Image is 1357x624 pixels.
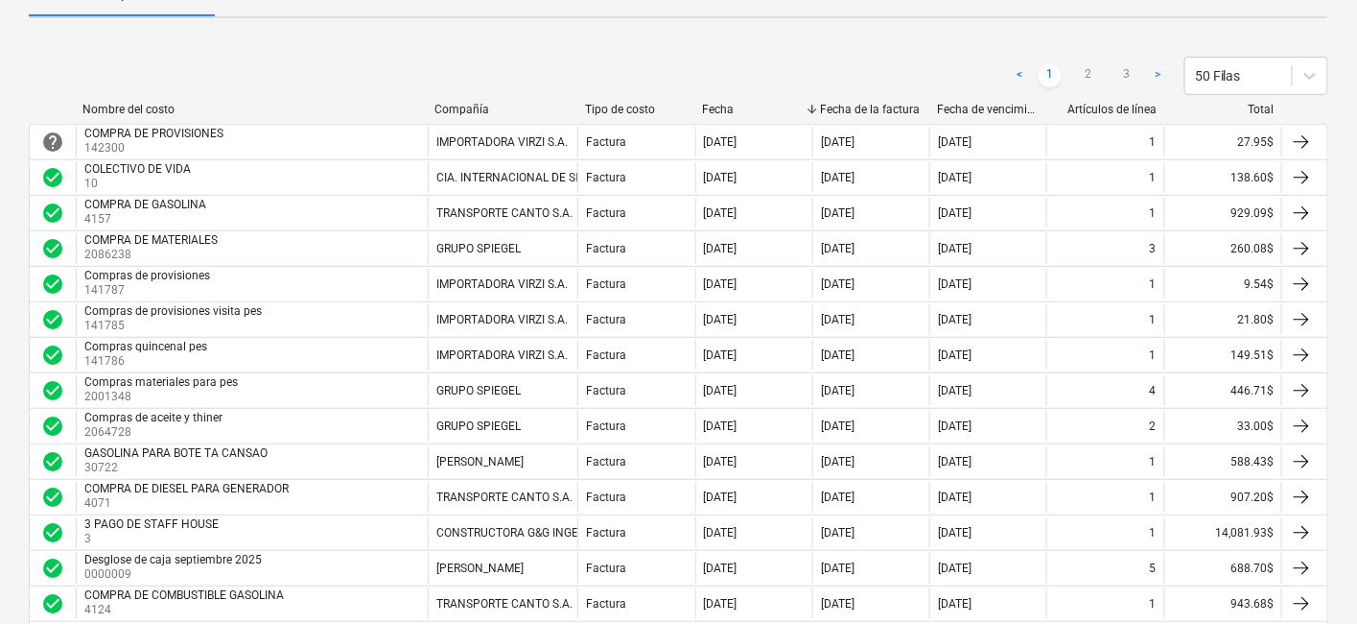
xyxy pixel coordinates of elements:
div: [DATE] [938,206,971,220]
div: [DATE] [704,135,737,149]
div: GASOLINA PARA BOTE TA CANSAO [84,446,268,460]
span: check_circle [41,273,64,296]
div: [DATE] [821,348,854,362]
div: [DATE] [821,455,854,468]
div: Factura [586,420,626,433]
p: 4124 [84,602,288,618]
div: [DATE] [821,171,854,184]
div: [DATE] [938,384,971,397]
div: Fecha de vencimiento [938,103,1040,116]
div: La factura fue aprobada [41,202,64,225]
div: Widget de chat [1261,532,1357,624]
div: Factura [586,206,626,220]
span: check_circle [41,344,64,367]
div: [DATE] [938,348,971,362]
div: La factura fue aprobada [41,237,64,260]
div: La factura fue aprobada [41,592,64,615]
div: [DATE] [938,171,971,184]
div: 907.20$ [1164,482,1281,513]
div: IMPORTADORA VIRZI S.A. [436,348,568,362]
div: 27.95$ [1164,127,1281,157]
div: [DATE] [821,135,854,149]
div: La factura fue aprobada [41,166,64,189]
span: check_circle [41,486,64,509]
div: 3 [1150,242,1157,255]
div: La factura fue aprobada [41,557,64,580]
div: TRANSPORTE CANTO S.A. [436,491,573,504]
a: Page 2 [1077,64,1100,87]
div: Factura [586,242,626,255]
div: La factura fue aprobada [41,415,64,438]
div: Factura [586,348,626,362]
div: La factura está esperando una aprobación. [41,131,64,154]
div: 588.43$ [1164,446,1281,477]
div: La factura fue aprobada [41,379,64,402]
div: 260.08$ [1164,233,1281,264]
div: 9.54$ [1164,269,1281,300]
div: 1 [1150,277,1157,291]
div: [DATE] [704,348,737,362]
div: Factura [586,135,626,149]
div: 688.70$ [1164,553,1281,584]
div: [PERSON_NAME] [436,562,524,575]
span: check_circle [41,237,64,260]
div: 1 [1150,135,1157,149]
div: [DATE] [938,562,971,575]
div: Fecha [703,103,805,116]
div: Total [1173,103,1275,116]
div: Desglose de caja septiembre 2025 [84,553,262,566]
div: 1 [1150,206,1157,220]
div: Compras de provisiones [84,269,210,282]
div: IMPORTADORA VIRZI S.A. [436,135,568,149]
a: Previous page [1008,64,1031,87]
div: 1 [1150,348,1157,362]
p: 141787 [84,282,214,299]
div: Compras quincenal pes [84,340,207,353]
div: [DATE] [821,277,854,291]
div: COMPRA DE DIESEL PARA GENERADOR [84,482,289,495]
p: 2064728 [84,424,226,441]
div: [DATE] [938,420,971,433]
div: [DATE] [938,242,971,255]
div: Factura [586,171,626,184]
div: 1 [1150,597,1157,611]
div: La factura fue aprobada [41,521,64,544]
span: check_circle [41,521,64,544]
a: Next page [1146,64,1169,87]
div: 3 PAGO DE STAFF HOUSE [84,517,219,531]
div: GRUPO SPIEGEL [436,242,521,255]
div: COMPRA DE COMBUSTIBLE GASOLINA [84,588,284,602]
div: [DATE] [821,597,854,611]
div: [DATE] [704,455,737,468]
div: TRANSPORTE CANTO S.A. [436,597,573,611]
div: Tipo de costo [585,103,687,116]
div: 1 [1150,491,1157,504]
div: La factura fue aprobada [41,308,64,331]
div: COMPRA DE PROVISIONES [84,127,223,140]
div: [DATE] [821,313,854,326]
div: La factura fue aprobada [41,344,64,367]
div: [DATE] [704,562,737,575]
div: [DATE] [938,135,971,149]
div: 1 [1150,526,1157,540]
div: 4 [1150,384,1157,397]
div: Nombre del costo [82,103,419,116]
div: [DATE] [938,597,971,611]
div: [DATE] [704,242,737,255]
div: [DATE] [938,455,971,468]
div: 149.51$ [1164,340,1281,371]
div: 21.80$ [1164,304,1281,335]
div: Factura [586,313,626,326]
span: help [41,131,64,154]
div: Factura [586,384,626,397]
div: La factura fue aprobada [41,273,64,296]
p: 2001348 [84,389,242,405]
div: Compras de aceite y thiner [84,411,222,424]
div: 5 [1150,562,1157,575]
span: check_circle [41,450,64,473]
div: Factura [586,277,626,291]
div: IMPORTADORA VIRZI S.A. [436,313,568,326]
span: check_circle [41,379,64,402]
div: 138.60$ [1164,162,1281,193]
div: IMPORTADORA VIRZI S.A. [436,277,568,291]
